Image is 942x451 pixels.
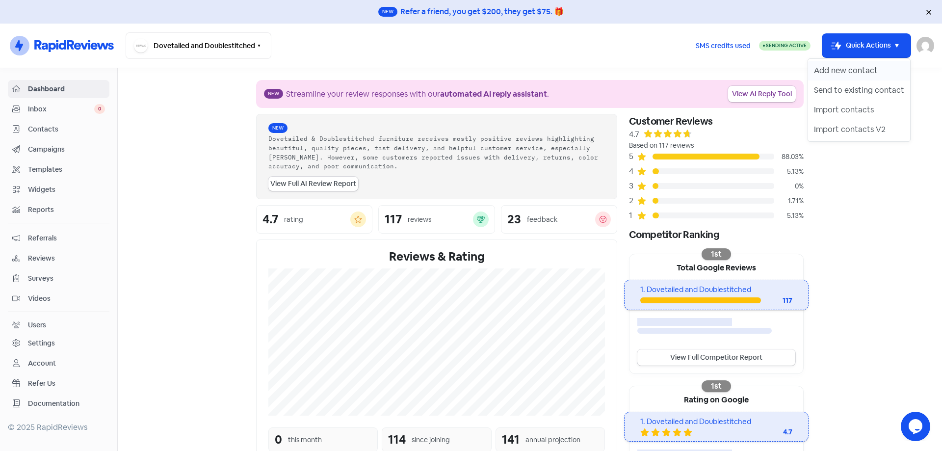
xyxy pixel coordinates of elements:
[8,140,109,159] a: Campaigns
[126,32,271,59] button: Dovetailed and Doublestitched
[378,7,397,17] span: New
[629,165,637,177] div: 4
[388,431,406,449] div: 114
[502,431,520,449] div: 141
[264,89,283,99] span: New
[28,124,105,134] span: Contacts
[8,120,109,138] a: Contacts
[629,227,804,242] div: Competitor Ranking
[507,213,521,225] div: 23
[284,214,303,225] div: rating
[629,129,639,140] div: 4.7
[28,320,46,330] div: Users
[288,435,322,445] div: this month
[262,213,278,225] div: 4.7
[256,205,372,234] a: 4.7rating
[286,88,549,100] div: Streamline your review responses with our .
[8,422,109,433] div: © 2025 RapidReviews
[916,37,934,54] img: User
[8,290,109,308] a: Videos
[28,205,105,215] span: Reports
[268,248,605,265] div: Reviews & Rating
[8,181,109,199] a: Widgets
[808,80,910,100] button: Send to existing contact
[774,211,804,221] div: 5.13%
[28,84,105,94] span: Dashboard
[753,427,792,437] div: 4.7
[629,140,804,151] div: Based on 117 reviews
[8,249,109,267] a: Reviews
[412,435,450,445] div: since joining
[28,104,94,114] span: Inbox
[385,213,402,225] div: 117
[901,412,932,441] iframe: chat widget
[440,89,547,99] b: automated AI reply assistant
[408,214,431,225] div: reviews
[28,233,105,243] span: Referrals
[687,40,759,50] a: SMS credits used
[629,180,637,192] div: 3
[8,80,109,98] a: Dashboard
[8,374,109,393] a: Refer Us
[400,6,564,18] div: Refer a friend, you get $200, they get $75. 🎁
[640,284,792,295] div: 1. Dovetailed and Doublestitched
[702,380,731,392] div: 1st
[28,378,105,389] span: Refer Us
[759,40,811,52] a: Sending Active
[8,201,109,219] a: Reports
[8,316,109,334] a: Users
[28,164,105,175] span: Templates
[28,358,56,369] div: Account
[629,151,637,162] div: 5
[268,123,288,133] span: New
[28,253,105,264] span: Reviews
[8,229,109,247] a: Referrals
[28,293,105,304] span: Videos
[629,386,803,412] div: Rating on Google
[94,104,105,114] span: 0
[629,254,803,280] div: Total Google Reviews
[8,160,109,179] a: Templates
[629,195,637,207] div: 2
[774,152,804,162] div: 88.03%
[8,395,109,413] a: Documentation
[774,181,804,191] div: 0%
[8,100,109,118] a: Inbox 0
[629,114,804,129] div: Customer Reviews
[808,100,910,120] button: Import contacts
[640,416,792,427] div: 1. Dovetailed and Doublestitched
[527,214,557,225] div: feedback
[378,205,495,234] a: 117reviews
[501,205,617,234] a: 23feedback
[822,34,911,57] button: Quick Actions
[268,134,605,171] div: Dovetailed & Doublestitched furniture receives mostly positive reviews highlighting beautiful, qu...
[525,435,580,445] div: annual projection
[766,42,807,49] span: Sending Active
[28,338,55,348] div: Settings
[28,273,105,284] span: Surveys
[808,120,910,139] button: Import contacts V2
[28,398,105,409] span: Documentation
[728,86,796,102] a: View AI Reply Tool
[761,295,792,306] div: 117
[629,210,637,221] div: 1
[637,349,795,366] a: View Full Competitor Report
[774,166,804,177] div: 5.13%
[8,354,109,372] a: Account
[774,196,804,206] div: 1.71%
[275,431,282,449] div: 0
[28,185,105,195] span: Widgets
[8,269,109,288] a: Surveys
[702,248,731,260] div: 1st
[8,334,109,352] a: Settings
[808,61,910,80] button: Add new contact
[696,41,751,51] span: SMS credits used
[268,177,358,191] a: View Full AI Review Report
[28,144,105,155] span: Campaigns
